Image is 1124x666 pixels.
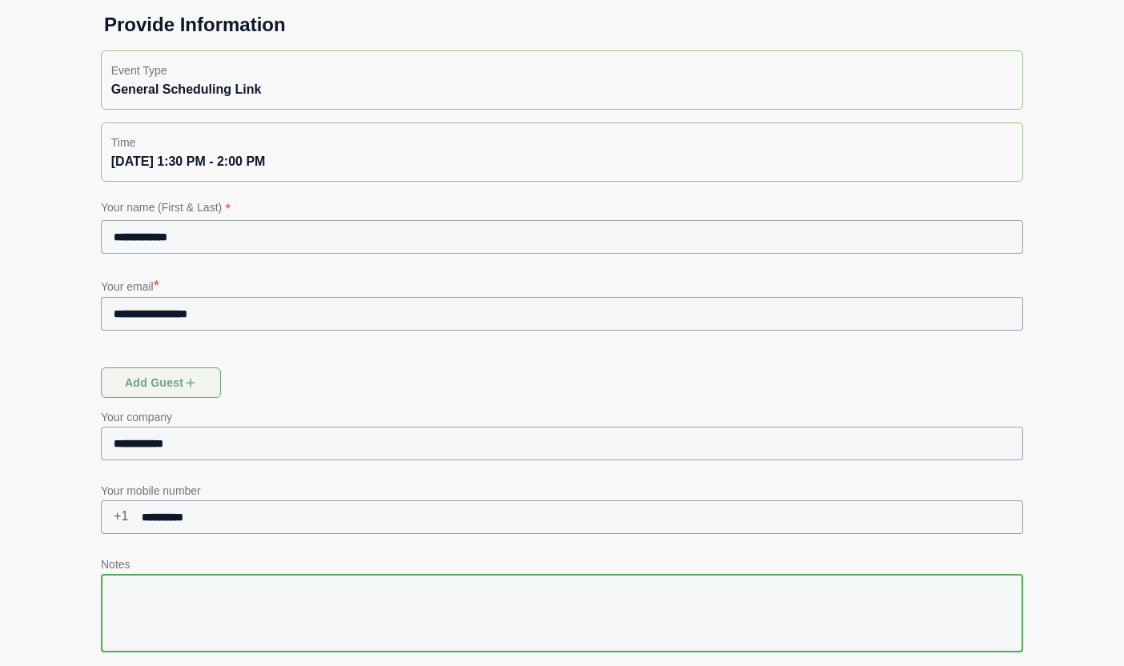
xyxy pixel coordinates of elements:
[101,555,1023,574] p: Notes
[101,481,1023,500] p: Your mobile number
[101,407,1023,427] p: Your company
[111,133,1013,152] p: Time
[101,500,129,532] span: +1
[111,80,1013,99] div: General Scheduling Link
[124,367,199,398] span: Add guest
[101,198,1023,220] p: Your name (First & Last)
[101,367,221,398] button: Add guest
[91,12,1033,38] h1: Provide Information
[111,61,1013,80] p: Event Type
[111,152,1013,171] div: [DATE] 1:30 PM - 2:00 PM
[101,275,1023,297] p: Your email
